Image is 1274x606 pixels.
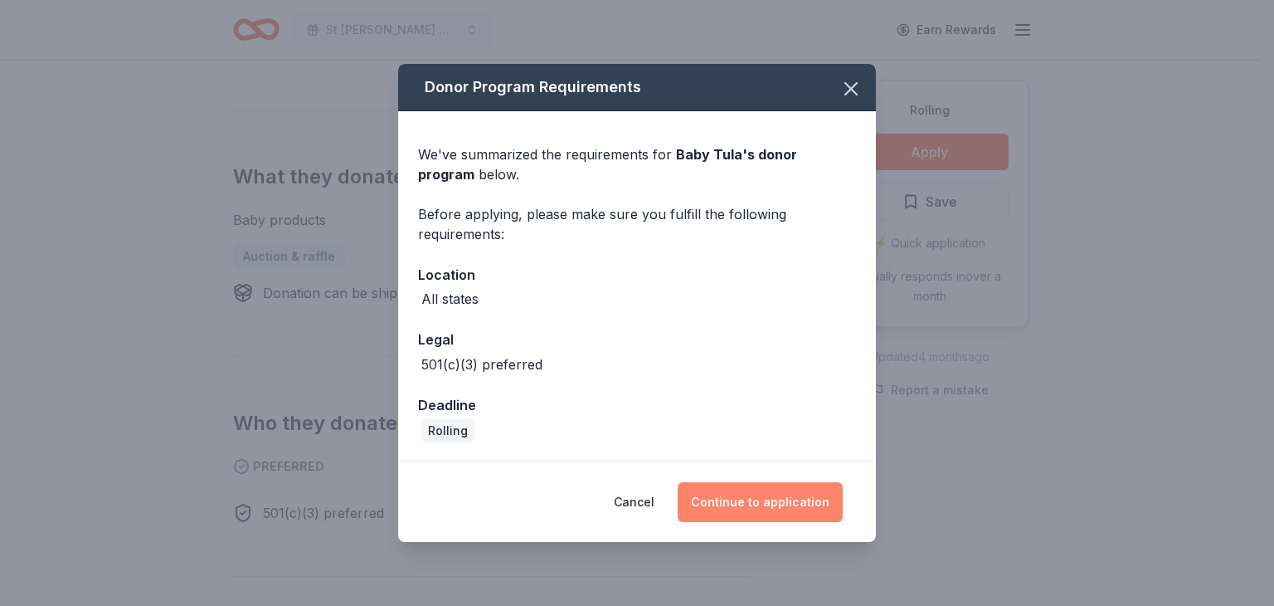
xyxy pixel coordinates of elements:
[398,64,876,111] div: Donor Program Requirements
[614,482,654,522] button: Cancel
[418,264,856,286] div: Location
[421,419,474,442] div: Rolling
[418,329,856,350] div: Legal
[418,204,856,244] div: Before applying, please make sure you fulfill the following requirements:
[421,354,542,374] div: 501(c)(3) preferred
[678,482,843,522] button: Continue to application
[418,394,856,416] div: Deadline
[421,289,479,309] div: All states
[418,144,856,184] div: We've summarized the requirements for below.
